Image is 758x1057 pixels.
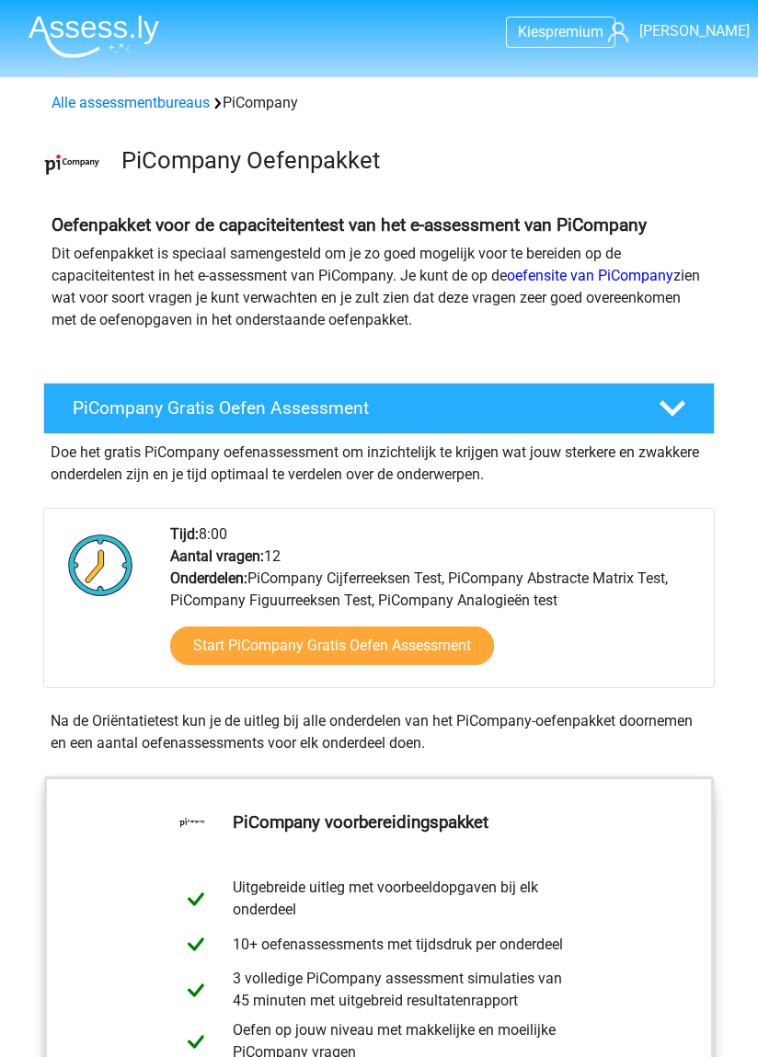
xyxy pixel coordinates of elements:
[507,267,673,284] a: oefensite van PiCompany
[29,15,159,58] img: Assessly
[44,136,100,192] img: picompany.png
[170,547,264,565] b: Aantal vragen:
[59,523,143,606] img: Klok
[43,710,715,754] div: Na de Oriëntatietest kun je de uitleg bij alle onderdelen van het PiCompany-oefenpakket doornemen...
[170,626,494,665] a: Start PiCompany Gratis Oefen Assessment
[121,146,700,175] h3: PiCompany Oefenpakket
[639,22,750,40] span: [PERSON_NAME]
[52,243,706,331] p: Dit oefenpakket is speciaal samengesteld om je zo goed mogelijk voor te bereiden op de capaciteit...
[608,20,744,42] a: [PERSON_NAME]
[36,383,722,434] a: PiCompany Gratis Oefen Assessment
[43,434,715,486] div: Doe het gratis PiCompany oefenassessment om inzichtelijk te krijgen wat jouw sterkere en zwakkere...
[546,23,603,40] span: premium
[52,214,647,236] b: Oefenpakket voor de capaciteitentest van het e-assessment van PiCompany
[73,397,632,419] h4: PiCompany Gratis Oefen Assessment
[170,569,247,587] b: Onderdelen:
[44,92,714,114] div: PiCompany
[507,19,614,44] a: Kiespremium
[156,523,713,687] div: 8:00 12 PiCompany Cijferreeksen Test, PiCompany Abstracte Matrix Test, PiCompany Figuurreeksen Te...
[52,94,210,111] a: Alle assessmentbureaus
[170,525,199,543] b: Tijd:
[518,23,546,40] span: Kies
